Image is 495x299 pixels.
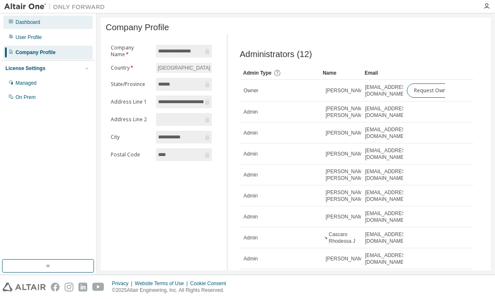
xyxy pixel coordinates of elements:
span: [EMAIL_ADDRESS][DOMAIN_NAME] [365,189,410,203]
span: Cascaro Rhodessa J [329,231,358,244]
span: [PERSON_NAME] [326,255,367,262]
span: [EMAIL_ADDRESS][DOMAIN_NAME] [365,147,410,161]
span: Administrators (12) [240,49,312,59]
img: instagram.svg [65,283,73,291]
button: Request Owner Change [407,83,478,98]
span: Admin [244,234,258,241]
img: youtube.svg [92,283,104,291]
div: Name [323,66,358,80]
span: [EMAIL_ADDRESS][DOMAIN_NAME] [365,105,410,119]
span: Admin [244,255,258,262]
span: [EMAIL_ADDRESS][DOMAIN_NAME] [365,126,410,140]
span: Company Profile [106,23,169,32]
img: linkedin.svg [78,283,87,291]
label: Country [111,65,151,71]
div: Cookie Consent [190,280,231,287]
span: Admin [244,151,258,157]
span: [EMAIL_ADDRESS][DOMAIN_NAME] [365,231,410,244]
span: [EMAIL_ADDRESS][DOMAIN_NAME] [365,84,410,97]
span: [EMAIL_ADDRESS][DOMAIN_NAME] [365,252,410,265]
span: [PERSON_NAME] [326,213,367,220]
div: [GEOGRAPHIC_DATA] [156,63,213,73]
label: Postal Code [111,151,151,158]
span: Admin [244,172,258,178]
span: Admin [244,213,258,220]
span: [PERSON_NAME] [326,87,367,94]
span: Owner [244,87,258,94]
label: State/Province [111,81,151,88]
p: © 2025 Altair Engineering, Inc. All Rights Reserved. [112,287,231,294]
span: [PERSON_NAME] [326,130,367,136]
label: Address Line 1 [111,99,151,105]
div: On Prem [16,94,36,101]
span: [PERSON_NAME] [PERSON_NAME] [326,105,367,119]
label: Address Line 2 [111,116,151,123]
label: Company Name [111,44,151,58]
div: [GEOGRAPHIC_DATA] [156,63,211,73]
span: Admin [244,109,258,115]
div: Email [365,66,400,80]
div: User Profile [16,34,42,41]
div: Privacy [112,280,135,287]
span: [EMAIL_ADDRESS][DOMAIN_NAME] [365,210,410,224]
span: Admin [244,130,258,136]
div: Dashboard [16,19,40,26]
span: [PERSON_NAME]. [PERSON_NAME] [326,189,368,203]
img: Altair One [4,3,109,11]
span: [PERSON_NAME] [326,151,367,157]
div: Company Profile [16,49,55,56]
img: facebook.svg [51,283,60,291]
span: Admin [244,192,258,199]
label: City [111,134,151,140]
div: License Settings [5,65,45,72]
div: Website Terms of Use [135,280,190,287]
span: [EMAIL_ADDRESS][DOMAIN_NAME] [365,168,410,182]
span: [PERSON_NAME] [PERSON_NAME] [326,168,367,182]
div: Managed [16,80,36,86]
span: Admin Type [243,70,272,76]
img: altair_logo.svg [3,283,46,291]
